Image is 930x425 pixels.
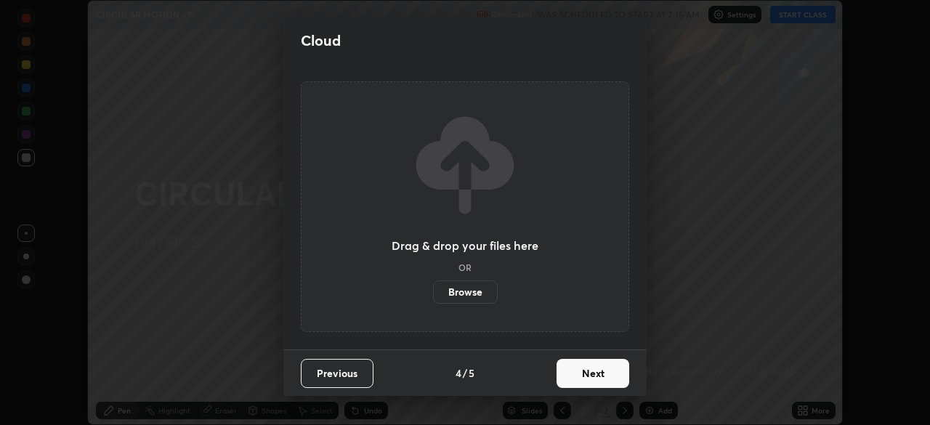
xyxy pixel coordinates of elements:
[463,365,467,381] h4: /
[456,365,461,381] h4: 4
[301,359,373,388] button: Previous
[458,263,472,272] h5: OR
[301,31,341,50] h2: Cloud
[469,365,474,381] h4: 5
[557,359,629,388] button: Next
[392,240,538,251] h3: Drag & drop your files here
